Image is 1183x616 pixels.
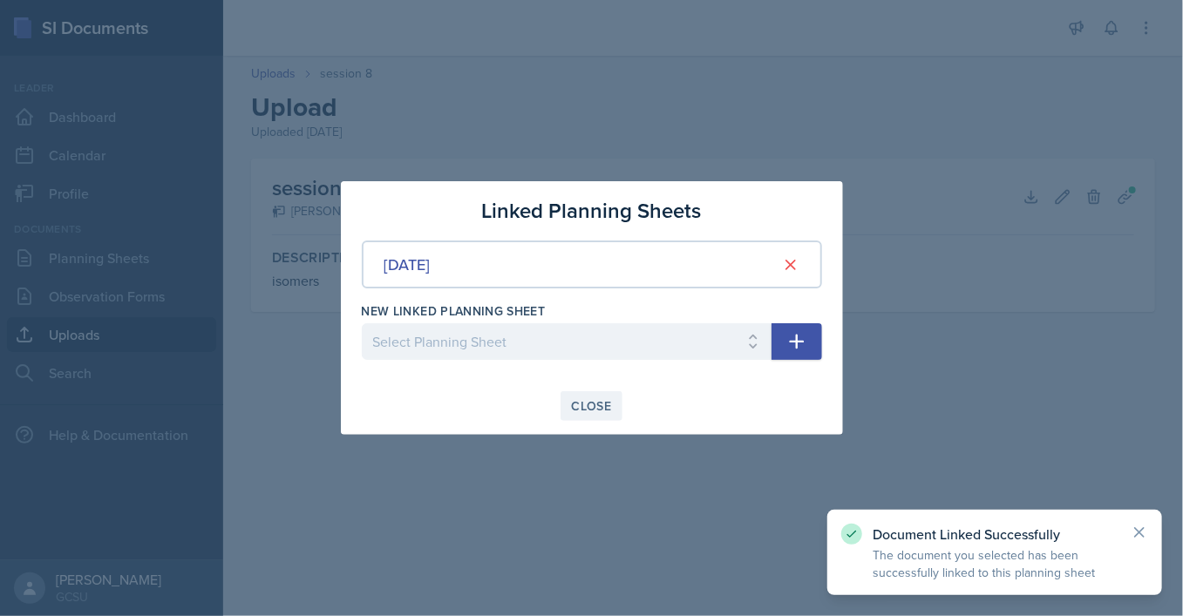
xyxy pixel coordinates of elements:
[482,195,702,227] h3: Linked Planning Sheets
[572,399,612,413] div: Close
[873,546,1117,581] p: The document you selected has been successfully linked to this planning sheet
[362,302,546,320] label: New Linked Planning Sheet
[384,253,431,276] div: [DATE]
[561,391,623,421] button: Close
[873,525,1117,543] p: Document Linked Successfully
